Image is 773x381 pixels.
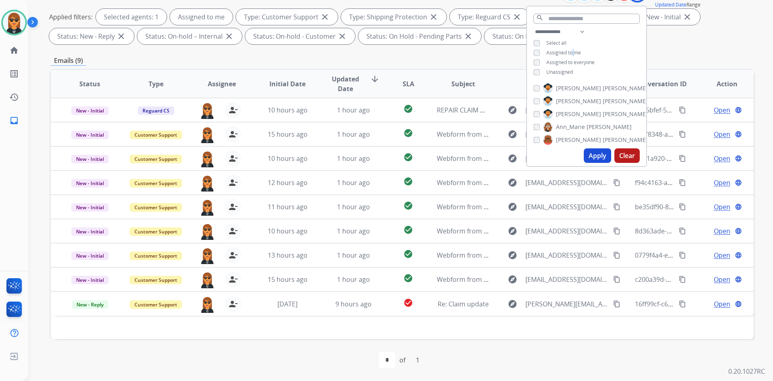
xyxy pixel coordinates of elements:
[635,227,758,235] span: 8d363ade-2572-476b-a312-3c98428c0fb2
[714,226,730,236] span: Open
[130,203,182,212] span: Customer Support
[236,9,338,25] div: Type: Customer Support
[208,79,236,89] span: Assignee
[556,136,601,144] span: [PERSON_NAME]
[525,129,608,139] span: [EMAIL_ADDRESS][DOMAIN_NAME]
[635,79,687,89] span: Conversation ID
[9,116,19,125] mat-icon: inbox
[556,97,601,105] span: [PERSON_NAME]
[635,251,754,260] span: 0779f4a4-e8e9-4909-a29f-b2250f600749
[149,79,163,89] span: Type
[735,179,742,186] mat-icon: language
[228,154,238,163] mat-icon: person_remove
[228,226,238,236] mat-icon: person_remove
[403,128,413,138] mat-icon: check_circle
[525,178,608,187] span: [EMAIL_ADDRESS][DOMAIN_NAME]
[437,130,619,139] span: Webform from [EMAIL_ADDRESS][DOMAIN_NAME] on [DATE]
[613,300,620,308] mat-icon: content_copy
[688,70,754,98] th: Action
[512,12,522,22] mat-icon: close
[9,92,19,102] mat-icon: history
[137,28,242,44] div: Status: On-hold – Internal
[320,12,330,22] mat-icon: close
[130,155,182,163] span: Customer Support
[508,178,517,187] mat-icon: explore
[437,202,619,211] span: Webform from [EMAIL_ADDRESS][DOMAIN_NAME] on [DATE]
[337,275,370,284] span: 1 hour ago
[130,252,182,260] span: Customer Support
[603,97,648,105] span: [PERSON_NAME]
[228,105,238,115] mat-icon: person_remove
[735,252,742,259] mat-icon: language
[9,69,19,79] mat-icon: list_alt
[130,300,182,309] span: Customer Support
[603,136,648,144] span: [PERSON_NAME]
[228,250,238,260] mat-icon: person_remove
[403,298,413,308] mat-icon: check_circle
[228,299,238,309] mat-icon: person_remove
[71,203,109,212] span: New - Initial
[714,105,730,115] span: Open
[335,300,372,308] span: 9 hours ago
[403,152,413,162] mat-icon: check_circle
[337,178,370,187] span: 1 hour ago
[437,106,572,115] span: REPAIR CLAIM Wedge/[PERSON_NAME]/Linen
[508,129,517,139] mat-icon: explore
[71,252,109,260] span: New - Initial
[655,1,701,8] span: Range
[714,154,730,163] span: Open
[613,252,620,259] mat-icon: content_copy
[714,275,730,284] span: Open
[546,69,573,75] span: Unassigned
[268,130,308,139] span: 15 hours ago
[728,366,765,376] p: 0.20.1027RC
[71,106,109,115] span: New - Initial
[735,106,742,114] mat-icon: language
[546,49,581,56] span: Assigned to me
[556,110,601,118] span: [PERSON_NAME]
[451,79,475,89] span: Subject
[337,31,347,41] mat-icon: close
[615,9,700,25] div: Status: New - Initial
[341,9,446,25] div: Type: Shipping Protection
[679,276,686,283] mat-icon: content_copy
[277,300,298,308] span: [DATE]
[735,227,742,235] mat-icon: language
[403,225,413,235] mat-icon: check_circle
[337,130,370,139] span: 1 hour ago
[51,56,86,66] p: Emails (9)
[714,250,730,260] span: Open
[714,202,730,212] span: Open
[268,106,308,115] span: 10 hours ago
[613,227,620,235] mat-icon: content_copy
[327,74,364,94] span: Updated Date
[679,252,686,259] mat-icon: content_copy
[679,227,686,235] mat-icon: content_copy
[429,12,438,22] mat-icon: close
[635,275,759,284] span: c200a39d-e5e6-4a99-9495-b25a7833e3ec
[635,300,752,308] span: 16ff99cf-c64e-44a6-9152-28a1e5e628f8
[525,250,608,260] span: [EMAIL_ADDRESS][DOMAIN_NAME]
[403,177,413,186] mat-icon: check_circle
[199,247,215,264] img: agent-avatar
[268,202,308,211] span: 11 hours ago
[130,131,182,139] span: Customer Support
[679,106,686,114] mat-icon: content_copy
[268,251,308,260] span: 13 hours ago
[679,203,686,210] mat-icon: content_copy
[525,105,608,115] span: [EMAIL_ADDRESS][DOMAIN_NAME]
[399,355,405,365] div: of
[245,28,355,44] div: Status: On-hold - Customer
[437,178,619,187] span: Webform from [EMAIL_ADDRESS][DOMAIN_NAME] on [DATE]
[337,202,370,211] span: 1 hour ago
[735,300,742,308] mat-icon: language
[337,227,370,235] span: 1 hour ago
[714,299,730,309] span: Open
[3,11,25,34] img: avatar
[438,300,489,308] span: Re: Claim update
[228,178,238,187] mat-icon: person_remove
[130,227,182,236] span: Customer Support
[536,14,544,21] mat-icon: search
[130,179,182,187] span: Customer Support
[437,154,619,163] span: Webform from [EMAIL_ADDRESS][DOMAIN_NAME] on [DATE]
